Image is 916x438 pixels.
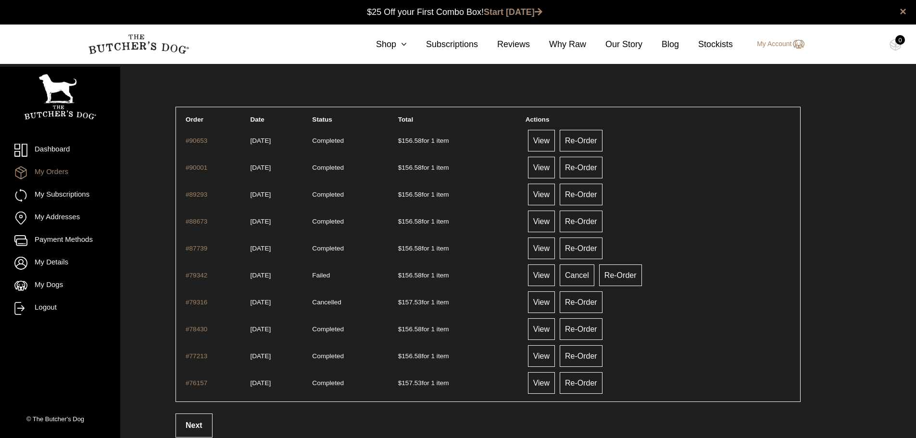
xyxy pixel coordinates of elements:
[308,208,393,234] td: Completed
[895,35,905,45] div: 0
[250,272,271,279] time: [DATE]
[560,318,602,340] a: Re-Order
[398,299,422,306] span: 157.53
[14,189,106,202] a: My Subscriptions
[679,38,733,51] a: Stockists
[528,345,555,367] a: View
[530,38,586,51] a: Why Raw
[560,264,594,286] a: Cancel
[398,379,402,387] span: $
[394,208,521,234] td: for 1 item
[250,245,271,252] time: [DATE]
[176,413,213,438] a: Next
[394,343,521,369] td: for 1 item
[186,116,203,123] span: Order
[398,218,422,225] span: 156.58
[250,218,271,225] time: [DATE]
[528,318,555,340] a: View
[308,127,393,153] td: Completed
[14,257,106,270] a: My Details
[398,164,402,171] span: $
[250,325,271,333] time: [DATE]
[308,316,393,342] td: Completed
[312,116,332,123] span: Status
[890,38,902,51] img: TBD_Cart-Empty.png
[394,289,521,315] td: for 1 item
[186,272,207,279] a: #79342
[186,379,207,387] a: #76157
[407,38,478,51] a: Subscriptions
[176,413,801,438] div: .is-active
[560,130,602,151] a: Re-Order
[560,345,602,367] a: Re-Order
[398,245,422,252] span: 156.58
[398,137,422,144] span: 156.58
[398,352,402,360] span: $
[599,264,642,286] a: Re-Order
[398,218,402,225] span: $
[398,191,422,198] span: 156.58
[14,212,106,225] a: My Addresses
[398,245,402,252] span: $
[250,352,271,360] time: [DATE]
[900,6,906,17] a: close
[308,343,393,369] td: Completed
[526,116,550,123] span: Actions
[308,235,393,261] td: Completed
[250,379,271,387] time: [DATE]
[398,352,422,360] span: 156.58
[398,299,402,306] span: $
[398,272,402,279] span: $
[398,325,402,333] span: $
[186,352,207,360] a: #77213
[398,116,413,123] span: Total
[560,184,602,205] a: Re-Order
[186,299,207,306] a: #79316
[250,164,271,171] time: [DATE]
[14,166,106,179] a: My Orders
[398,137,402,144] span: $
[394,235,521,261] td: for 1 item
[308,370,393,396] td: Completed
[528,264,555,286] a: View
[528,238,555,259] a: View
[308,289,393,315] td: Cancelled
[394,262,521,288] td: for 1 item
[560,157,602,178] a: Re-Order
[250,116,264,123] span: Date
[398,272,422,279] span: 156.58
[14,234,106,247] a: Payment Methods
[186,137,207,144] a: #90653
[308,181,393,207] td: Completed
[186,164,207,171] a: #90001
[398,325,422,333] span: 156.58
[394,127,521,153] td: for 1 item
[186,191,207,198] a: #89293
[528,291,555,313] a: View
[250,299,271,306] time: [DATE]
[14,279,106,292] a: My Dogs
[186,325,207,333] a: #78430
[394,370,521,396] td: for 1 item
[24,74,96,120] img: TBD_Portrait_Logo_White.png
[250,191,271,198] time: [DATE]
[186,218,207,225] a: #88673
[398,191,402,198] span: $
[484,7,542,17] a: Start [DATE]
[14,302,106,315] a: Logout
[560,238,602,259] a: Re-Order
[308,262,393,288] td: Failed
[528,184,555,205] a: View
[186,245,207,252] a: #87739
[394,316,521,342] td: for 1 item
[394,181,521,207] td: for 1 item
[250,137,271,144] time: [DATE]
[586,38,642,51] a: Our Story
[560,211,602,232] a: Re-Order
[478,38,530,51] a: Reviews
[308,154,393,180] td: Completed
[642,38,679,51] a: Blog
[357,38,407,51] a: Shop
[528,130,555,151] a: View
[528,211,555,232] a: View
